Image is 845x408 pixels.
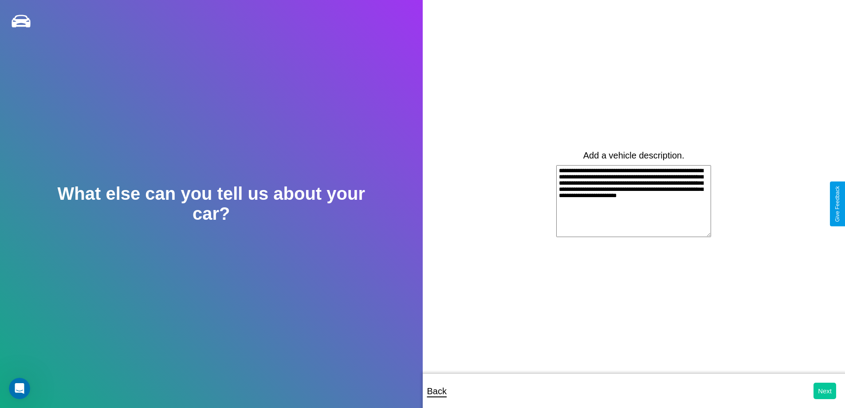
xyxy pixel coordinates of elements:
[42,184,380,224] h2: What else can you tell us about your car?
[9,378,30,399] iframe: Intercom live chat
[834,186,841,222] div: Give Feedback
[583,151,684,161] label: Add a vehicle description.
[814,383,836,399] button: Next
[427,383,447,399] p: Back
